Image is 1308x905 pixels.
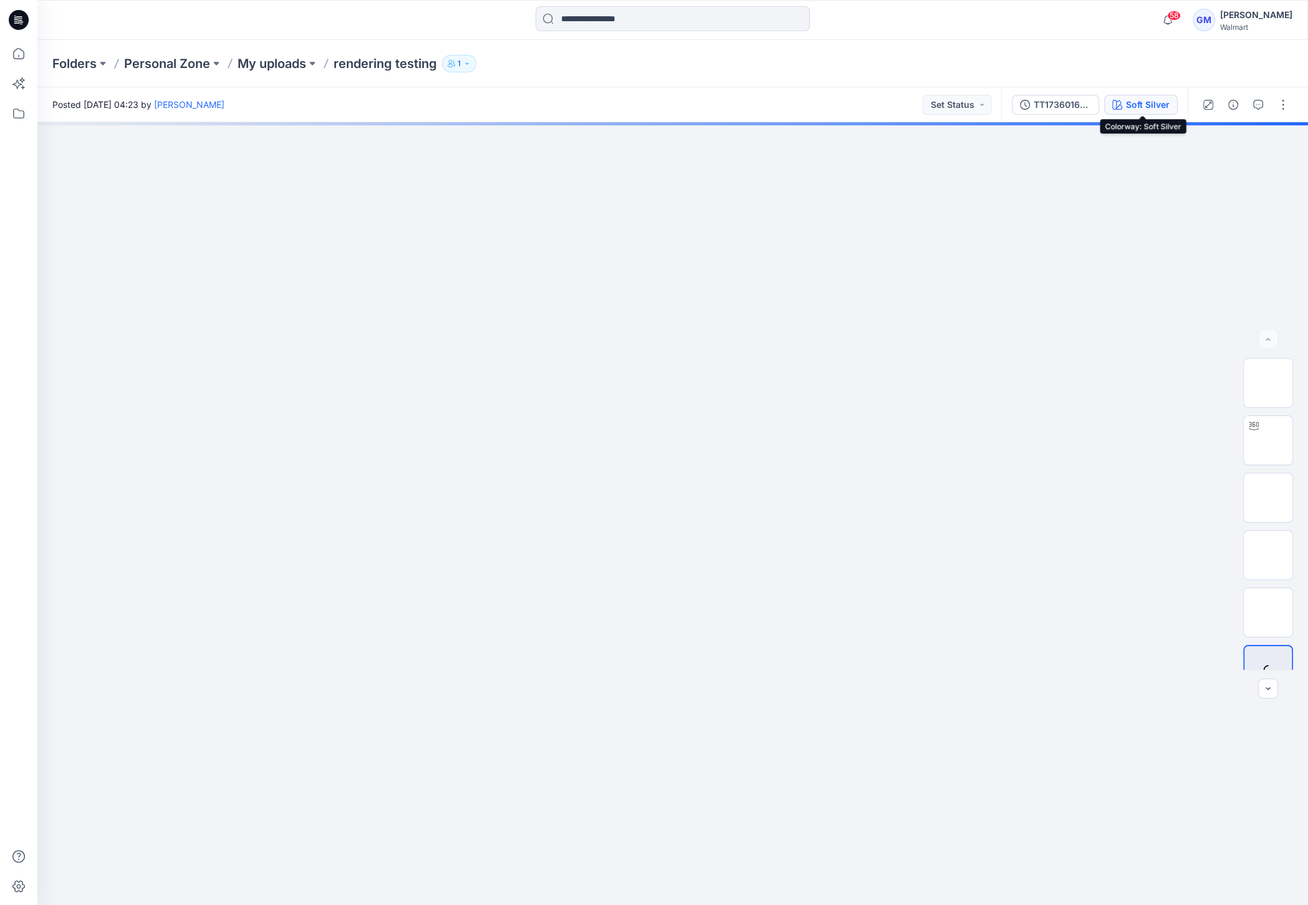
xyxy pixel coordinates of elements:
div: Walmart [1220,22,1292,32]
p: rendering testing [334,55,437,72]
div: TT1736016271_WML-3753-2026 HR 5 Pocket Wide Leg - Inseam 30-Styling-2.bw [1034,98,1091,112]
div: GM [1193,9,1215,31]
button: 1 [442,55,476,72]
button: TT1736016271_WML-3753-2026 HR 5 Pocket Wide Leg - Inseam [DOMAIN_NAME] [1012,95,1099,115]
button: Details [1223,95,1243,115]
span: Posted [DATE] 04:23 by [52,98,224,111]
a: Folders [52,55,97,72]
a: Personal Zone [124,55,210,72]
a: My uploads [238,55,306,72]
div: [PERSON_NAME] [1220,7,1292,22]
p: 1 [458,57,461,70]
div: Soft Silver [1126,98,1170,112]
button: Soft Silver [1104,95,1178,115]
span: 58 [1167,11,1181,21]
a: [PERSON_NAME] [154,99,224,110]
